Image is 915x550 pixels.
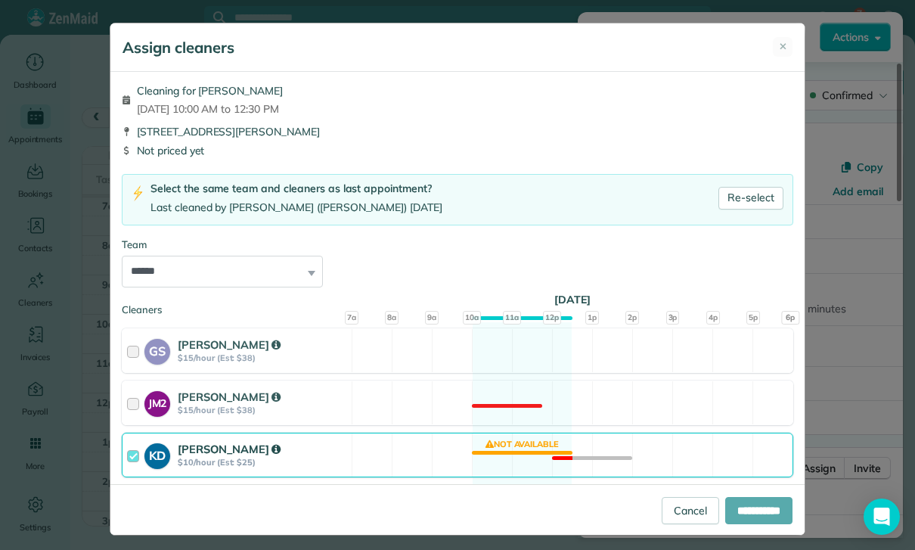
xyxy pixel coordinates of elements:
strong: [PERSON_NAME] [178,390,281,404]
strong: [PERSON_NAME] [178,442,281,456]
strong: [PERSON_NAME] [178,337,281,352]
a: Re-select [718,187,783,210]
strong: $15/hour (Est: $38) [178,353,347,363]
span: Cleaning for [PERSON_NAME] [137,83,283,98]
span: [DATE] 10:00 AM to 12:30 PM [137,101,283,117]
div: Last cleaned by [PERSON_NAME] ([PERSON_NAME]) [DATE] [150,200,442,216]
strong: $15/hour (Est: $38) [178,405,347,415]
strong: GS [144,339,170,361]
strong: KD [144,443,170,465]
div: Not priced yet [122,143,793,158]
div: Open Intercom Messenger [864,499,900,535]
img: lightning-bolt-icon-94e5364df696ac2de96d3a42b8a9ff6ba979493684c50e6bbbcda72601fa0d29.png [132,185,144,201]
h5: Assign cleaners [123,37,234,58]
strong: $10/hour (Est: $25) [178,457,347,468]
div: Cleaners [122,303,793,307]
div: Select the same team and cleaners as last appointment? [150,181,442,197]
strong: JM2 [144,391,170,412]
div: [STREET_ADDRESS][PERSON_NAME] [122,124,793,139]
span: ✕ [779,39,787,54]
div: Team [122,238,793,253]
a: Cancel [662,497,719,524]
